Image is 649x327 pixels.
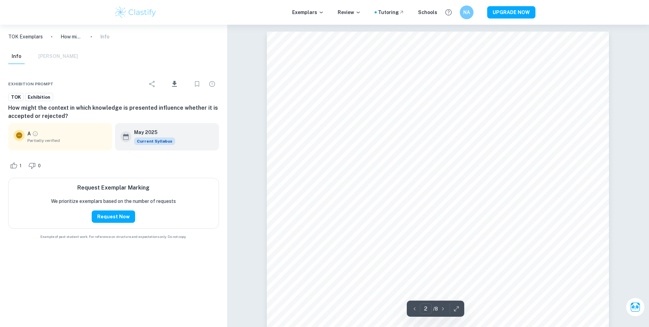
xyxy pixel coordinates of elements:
h6: NA [463,9,470,16]
div: Download [160,75,189,93]
span: Exhibition Prompt [8,81,53,87]
a: TOK [8,93,24,101]
div: Bookmark [190,77,204,91]
div: Report issue [205,77,219,91]
button: Help and Feedback [443,7,454,18]
div: This exemplar is based on the current syllabus. Feel free to refer to it for inspiration/ideas wh... [134,137,175,145]
a: Schools [418,9,437,16]
a: TOK Exemplars [8,33,43,40]
span: Partially verified [27,137,107,144]
a: Exhibition [25,93,53,101]
button: Request Now [92,210,135,223]
h6: Request Exemplar Marking [77,184,150,192]
p: / 8 [433,305,438,313]
button: Info [8,49,25,64]
h6: May 2025 [134,129,170,136]
button: UPGRADE NOW [487,6,535,19]
p: How might the context in which knowledge is presented influence whether it is accepted or rejected? [61,33,82,40]
a: Grade partially verified [32,131,38,137]
span: Exhibition [25,94,53,101]
p: Info [100,33,109,40]
div: Share [145,77,159,91]
p: Exemplars [292,9,324,16]
span: Current Syllabus [134,137,175,145]
div: Like [8,160,25,171]
h6: How might the context in which knowledge is presented influence whether it is accepted or rejected? [8,104,219,120]
span: 0 [34,162,44,169]
span: 1 [16,162,25,169]
p: A [27,130,31,137]
img: Clastify logo [114,5,157,19]
a: Tutoring [378,9,404,16]
div: Dislike [27,160,44,171]
button: NA [460,5,473,19]
p: We prioritize exemplars based on the number of requests [51,197,176,205]
button: Ask Clai [626,298,645,317]
span: TOK [9,94,23,101]
span: Example of past student work. For reference on structure and expectations only. Do not copy. [8,234,219,239]
p: Review [338,9,361,16]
